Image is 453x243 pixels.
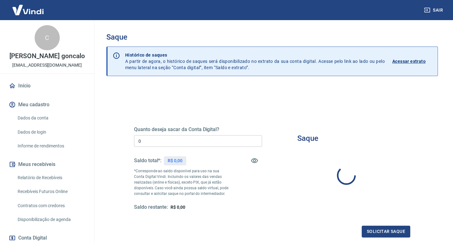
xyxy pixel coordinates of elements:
[12,62,82,69] p: [EMAIL_ADDRESS][DOMAIN_NAME]
[15,199,87,212] a: Contratos com credores
[15,171,87,184] a: Relatório de Recebíveis
[362,226,410,237] button: Solicitar saque
[392,58,426,64] p: Acessar extrato
[9,53,85,59] p: [PERSON_NAME] goncalo
[106,33,438,41] h3: Saque
[15,112,87,124] a: Dados da conta
[134,204,168,211] h5: Saldo restante:
[125,52,385,58] p: Histórico de saques
[125,52,385,71] p: A partir de agora, o histórico de saques será disponibilizado no extrato da sua conta digital. Ac...
[171,205,185,210] span: R$ 0,00
[297,134,318,143] h3: Saque
[8,0,48,19] img: Vindi
[8,157,87,171] button: Meus recebíveis
[15,126,87,139] a: Dados de login
[134,157,161,164] h5: Saldo total*:
[15,185,87,198] a: Recebíveis Futuros Online
[35,25,60,50] div: C
[134,168,230,196] p: *Corresponde ao saldo disponível para uso na sua Conta Digital Vindi. Incluindo os valores das ve...
[15,213,87,226] a: Disponibilização de agenda
[423,4,445,16] button: Sair
[8,79,87,93] a: Início
[15,140,87,152] a: Informe de rendimentos
[134,126,262,133] h5: Quanto deseja sacar da Conta Digital?
[8,98,87,112] button: Meu cadastro
[168,157,182,164] p: R$ 0,00
[392,52,433,71] a: Acessar extrato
